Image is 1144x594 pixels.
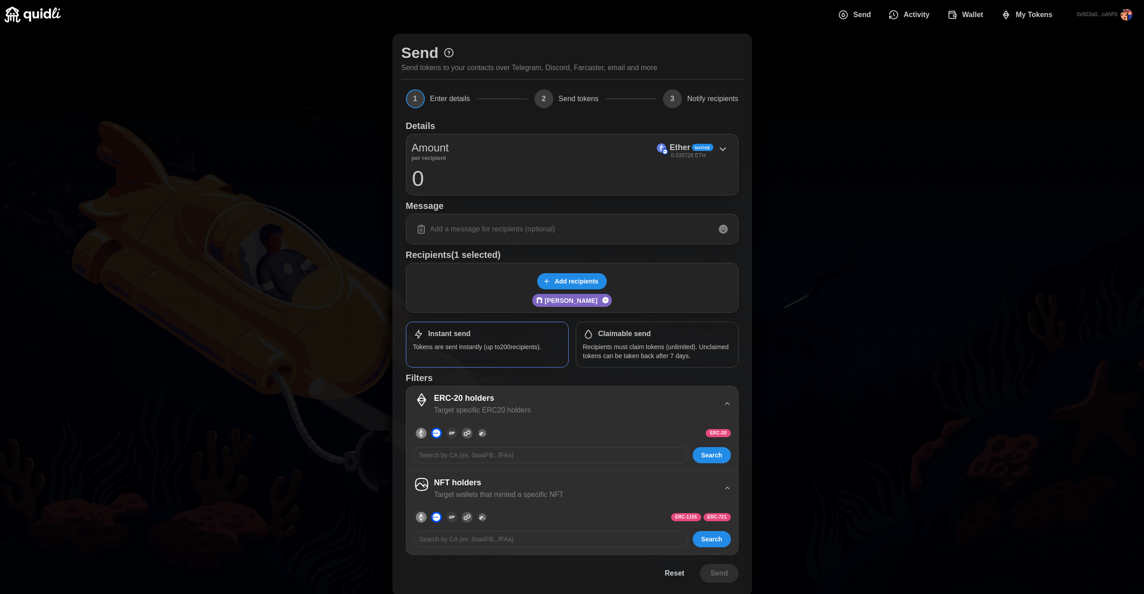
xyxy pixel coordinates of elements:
[406,120,436,132] h1: Details
[444,508,459,527] button: Optimism
[446,428,457,439] img: Optimism
[412,140,449,156] p: Amount
[416,428,427,439] img: Ethereum
[545,296,597,305] p: [PERSON_NAME]
[462,512,472,523] img: Polygon
[534,89,599,108] button: 2Send tokens
[416,512,427,523] img: Ethereum
[693,447,731,463] button: Search
[475,508,490,527] button: Arbitrum
[993,5,1063,24] button: My Tokens
[401,62,658,74] p: Send tokens to your contacts over Telegram, Discord, Farcaster, email and more
[462,428,472,439] img: Polygon
[654,564,695,583] button: Reset
[434,405,531,416] p: Target specific ERC20 holders
[695,145,710,151] span: Native
[434,476,481,489] p: NFT holders
[446,512,457,523] img: Optimism
[475,424,490,443] button: Arbitrum
[477,512,488,523] img: Arbitrum
[555,274,598,289] span: Add recipients
[406,471,738,506] button: NFT holdersTarget wallets that minted a specific NFT
[1069,2,1140,28] button: 0x503a0...cdAF0
[962,6,984,24] span: Wallet
[430,95,470,102] span: Enter details
[693,531,731,547] button: Search
[559,95,599,102] span: Send tokens
[1077,11,1117,18] p: 0x503a0...cdAF0
[881,5,939,24] button: Activity
[701,448,722,463] span: Search
[412,220,733,239] input: Add a message for recipients (optional)
[663,89,682,108] span: 3
[710,564,728,582] span: Send
[701,532,722,547] span: Search
[412,167,733,190] input: 0
[406,89,425,108] span: 1
[412,156,449,160] p: per recipient
[904,6,930,24] span: Activity
[670,141,690,154] p: Ether
[444,424,459,443] button: Optimism
[414,531,688,547] input: Search by CA (ex. 0xa4FB...fFAa)
[429,424,444,443] button: Base
[534,89,553,108] span: 2
[401,43,439,62] h1: Send
[657,143,666,153] img: Ether (on Base)
[406,421,738,470] div: ERC-20 holdersTarget specific ERC20 holders
[414,508,429,527] button: Ethereum
[434,392,494,405] p: ERC-20 holders
[663,89,739,108] button: 3Notify recipients
[406,386,738,421] button: ERC-20 holdersTarget specific ERC20 holders
[700,564,738,583] button: Send
[406,200,739,212] h1: Message
[431,512,442,523] img: Base
[665,564,685,582] span: Reset
[671,152,706,160] p: 0.039728 ETH
[459,424,475,443] button: Polygon
[413,342,561,351] p: Tokens are sent instantly (up to 200 recipients).
[428,329,471,339] h1: Instant send
[459,508,475,527] button: Polygon
[710,430,726,437] span: ERC-20
[1016,6,1053,24] span: My Tokens
[598,329,651,339] h1: Claimable send
[406,372,739,384] h1: Filters
[583,342,731,361] p: Recipients must claim tokens (unlimited). Unclaimed tokens can be taken back after 7 days.
[431,428,442,439] img: Base
[853,6,871,24] span: Send
[602,297,609,303] button: Remove user
[406,505,738,554] div: NFT holdersTarget wallets that minted a specific NFT
[940,5,993,24] button: Wallet
[1121,9,1132,21] img: rectcrop3
[434,489,564,501] p: Target wallets that minted a specific NFT
[406,89,470,108] button: 1Enter details
[831,5,881,24] button: Send
[687,95,739,102] span: Notify recipients
[708,514,727,521] span: ERC-721
[477,428,488,439] img: Arbitrum
[675,514,697,521] span: ERC-1155
[429,508,444,527] button: Base
[414,447,688,463] input: Search by CA (ex. 0xa4FB...fFAa)
[537,273,607,289] button: Add recipients
[414,424,429,443] button: Ethereum
[406,249,739,261] h1: Recipients (1 selected)
[4,7,61,22] img: Quidli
